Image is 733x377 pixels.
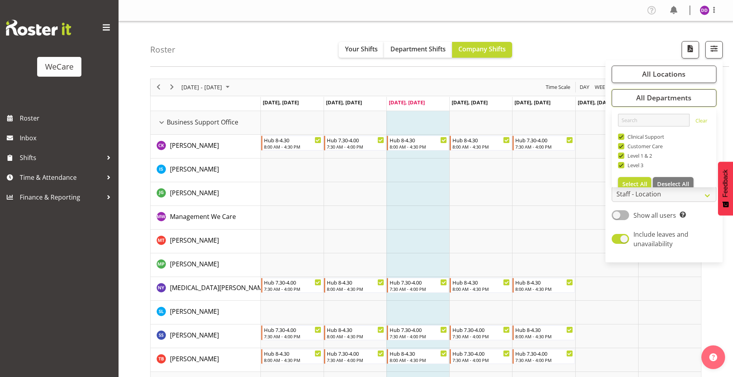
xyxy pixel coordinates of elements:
td: Sarah Lamont resource [151,301,261,324]
button: Filter Shifts [705,41,723,58]
span: [DATE], [DATE] [263,99,299,106]
a: [MEDICAL_DATA][PERSON_NAME] [170,283,268,292]
td: Savita Savita resource [151,324,261,348]
span: All Locations [642,69,686,79]
div: Chloe Kim"s event - Hub 8-4.30 Begin From Thursday, October 2, 2025 at 8:00:00 AM GMT+13:00 Ends ... [450,136,512,151]
div: 8:00 AM - 4:30 PM [452,286,510,292]
a: [PERSON_NAME] [170,236,219,245]
div: Chloe Kim"s event - Hub 7.30-4.00 Begin From Friday, October 3, 2025 at 7:30:00 AM GMT+13:00 Ends... [513,136,575,151]
div: Savita Savita"s event - Hub 7.30-4.00 Begin From Monday, September 29, 2025 at 7:30:00 AM GMT+13:... [261,325,323,340]
div: 8:00 AM - 4:30 PM [390,143,447,150]
div: 8:00 AM - 4:30 PM [390,357,447,363]
h4: Roster [150,45,175,54]
span: [DATE], [DATE] [389,99,425,106]
span: [PERSON_NAME] [170,307,219,316]
a: Clear [695,117,707,126]
span: [DATE], [DATE] [578,99,614,106]
div: Hub 8-4.30 [452,136,510,144]
div: 7:30 AM - 4:00 PM [452,357,510,363]
button: Time Scale [545,82,572,92]
div: 8:00 AM - 4:30 PM [264,357,321,363]
span: Customer Care [624,143,663,149]
button: Timeline Day [578,82,591,92]
td: Management We Care resource [151,206,261,230]
button: Timeline Week [594,82,610,92]
div: Hub 8-4.30 [390,349,447,357]
img: help-xxl-2.png [709,353,717,361]
button: Feedback - Show survey [718,162,733,215]
div: Chloe Kim"s event - Hub 8-4.30 Begin From Wednesday, October 1, 2025 at 8:00:00 AM GMT+13:00 Ends... [387,136,449,151]
div: 8:00 AM - 4:30 PM [327,333,384,339]
div: next period [165,79,179,96]
span: Deselect All [657,180,689,188]
div: previous period [152,79,165,96]
span: [DATE], [DATE] [514,99,550,106]
div: Sep 29 - Oct 05, 2025 [179,79,234,96]
span: [PERSON_NAME] [170,188,219,197]
a: [PERSON_NAME] [170,330,219,340]
a: [PERSON_NAME] [170,188,219,198]
span: Finance & Reporting [20,191,103,203]
div: 8:00 AM - 4:30 PM [515,333,573,339]
button: Next [167,82,177,92]
span: All Departments [636,93,692,102]
span: Include leaves and unavailability [633,230,688,248]
div: Nikita Yates"s event - Hub 8-4.30 Begin From Thursday, October 2, 2025 at 8:00:00 AM GMT+13:00 En... [450,278,512,293]
span: [DATE] - [DATE] [181,82,223,92]
span: [DATE], [DATE] [326,99,362,106]
div: Tyla Boyd"s event - Hub 7.30-4.00 Begin From Thursday, October 2, 2025 at 7:30:00 AM GMT+13:00 En... [450,349,512,364]
span: Inbox [20,132,115,144]
div: Hub 8-4.30 [515,326,573,334]
div: Hub 8-4.30 [515,278,573,286]
div: Nikita Yates"s event - Hub 7.30-4.00 Begin From Monday, September 29, 2025 at 7:30:00 AM GMT+13:0... [261,278,323,293]
button: Select All [618,177,652,191]
div: Hub 7.30-4.00 [515,136,573,144]
div: Hub 8-4.30 [452,278,510,286]
span: Clinical Support [624,134,665,140]
div: 8:00 AM - 4:30 PM [264,143,321,150]
div: 8:00 AM - 4:30 PM [327,286,384,292]
button: All Departments [612,89,716,107]
button: Previous [153,82,164,92]
div: Hub 7.30-4.00 [390,278,447,286]
button: October 2025 [180,82,233,92]
div: 8:00 AM - 4:30 PM [515,286,573,292]
div: 7:30 AM - 4:00 PM [515,357,573,363]
span: Level 3 [624,162,644,168]
a: [PERSON_NAME] [170,141,219,150]
span: [DATE], [DATE] [452,99,488,106]
span: Week [594,82,609,92]
div: Tyla Boyd"s event - Hub 8-4.30 Begin From Wednesday, October 1, 2025 at 8:00:00 AM GMT+13:00 Ends... [387,349,449,364]
div: 7:30 AM - 4:00 PM [264,286,321,292]
div: Hub 7.30-4.00 [327,136,384,144]
div: Savita Savita"s event - Hub 8-4.30 Begin From Tuesday, September 30, 2025 at 8:00:00 AM GMT+13:00... [324,325,386,340]
td: Janine Grundler resource [151,182,261,206]
button: Company Shifts [452,42,512,58]
div: 7:30 AM - 4:00 PM [327,357,384,363]
span: Day [579,82,590,92]
div: 7:30 AM - 4:00 PM [515,143,573,150]
span: [PERSON_NAME] [170,260,219,268]
div: Hub 7.30-4.00 [390,326,447,334]
td: Isabel Simcox resource [151,158,261,182]
div: Savita Savita"s event - Hub 7.30-4.00 Begin From Thursday, October 2, 2025 at 7:30:00 AM GMT+13:0... [450,325,512,340]
td: Michelle Thomas resource [151,230,261,253]
div: 7:30 AM - 4:00 PM [327,143,384,150]
div: 7:30 AM - 4:00 PM [264,333,321,339]
td: Nikita Yates resource [151,277,261,301]
div: 7:30 AM - 4:00 PM [390,286,447,292]
button: Your Shifts [339,42,384,58]
a: [PERSON_NAME] [170,164,219,174]
div: Tyla Boyd"s event - Hub 8-4.30 Begin From Monday, September 29, 2025 at 8:00:00 AM GMT+13:00 Ends... [261,349,323,364]
div: Hub 8-4.30 [264,349,321,357]
div: Hub 8-4.30 [327,326,384,334]
div: Tyla Boyd"s event - Hub 7.30-4.00 Begin From Friday, October 3, 2025 at 7:30:00 AM GMT+13:00 Ends... [513,349,575,364]
div: Hub 7.30-4.00 [452,326,510,334]
div: Hub 7.30-4.00 [327,349,384,357]
a: [PERSON_NAME] [170,259,219,269]
button: Department Shifts [384,42,452,58]
div: Savita Savita"s event - Hub 8-4.30 Begin From Friday, October 3, 2025 at 8:00:00 AM GMT+13:00 End... [513,325,575,340]
div: Hub 7.30-4.00 [264,326,321,334]
div: Hub 7.30-4.00 [264,278,321,286]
